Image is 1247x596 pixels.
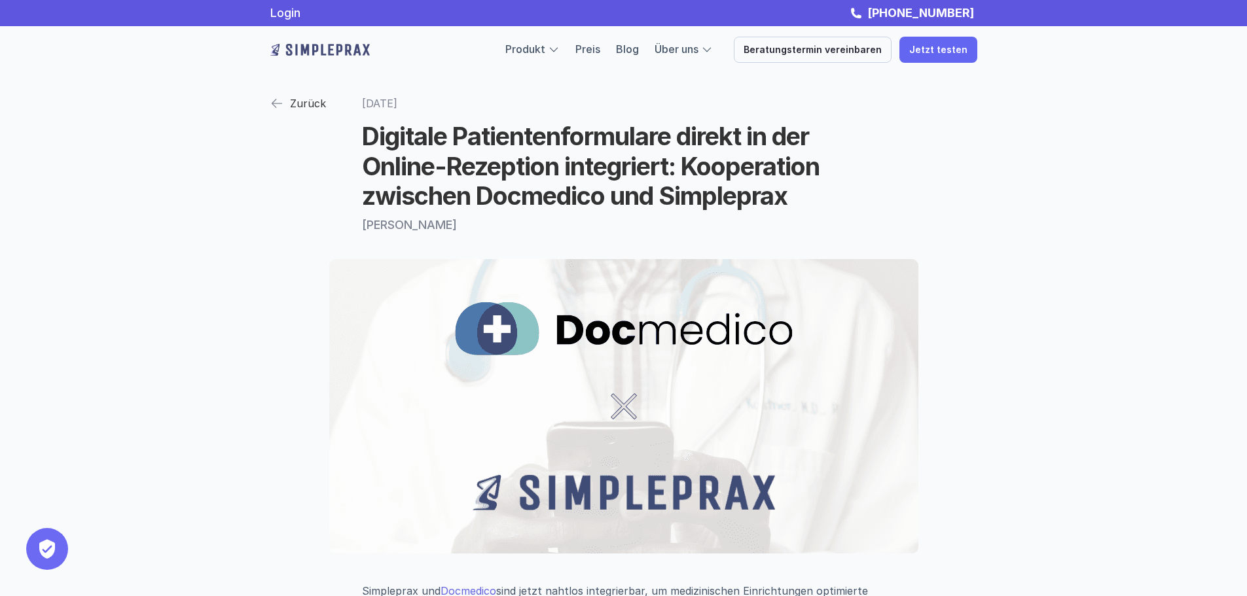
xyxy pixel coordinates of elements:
a: [PHONE_NUMBER] [864,6,977,20]
a: Jetzt testen [899,37,977,63]
p: Zurück [290,94,326,113]
a: Beratungstermin vereinbaren [734,37,892,63]
a: Login [270,6,300,20]
a: Blog [616,43,639,56]
a: Über uns [655,43,698,56]
a: Zurück [270,92,326,115]
a: Preis [575,43,600,56]
h1: Digitale Patientenformulare direkt in der Online-Rezeption integriert: Kooperation zwischen Docme... [362,122,886,211]
a: Produkt [505,43,545,56]
p: Beratungstermin vereinbaren [744,44,882,56]
p: Jetzt testen [909,44,967,56]
strong: [PHONE_NUMBER] [867,6,974,20]
p: [DATE] [362,92,886,115]
p: [PERSON_NAME] [362,218,886,232]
